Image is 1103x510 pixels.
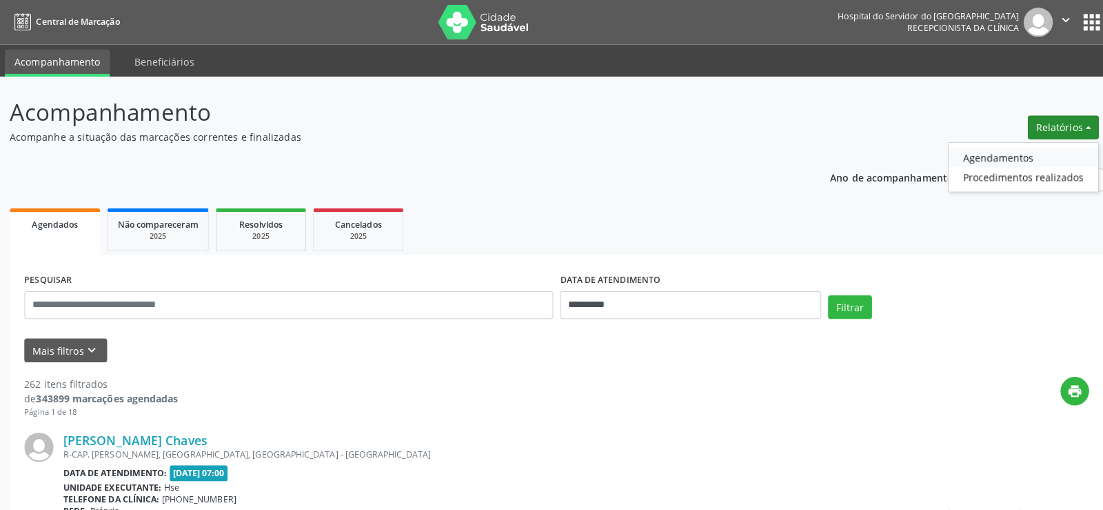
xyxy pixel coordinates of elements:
[224,229,293,239] div: 2025
[32,217,77,228] span: Agendados
[117,217,196,228] span: Não compareceram
[899,22,1009,34] span: Recepcionista da clínica
[24,373,176,388] div: 262 itens filtrados
[940,146,1088,166] a: Agendamentos
[123,49,202,73] a: Beneficiários
[63,477,160,489] b: Unidade executante:
[332,217,378,228] span: Cancelados
[63,429,205,444] a: [PERSON_NAME] Chaves
[1018,115,1089,138] button: Relatórios
[321,229,389,239] div: 2025
[24,402,176,414] div: Página 1 de 18
[10,128,768,143] p: Acompanhe a situação das marcações correntes e finalizadas
[5,49,109,76] a: Acompanhamento
[237,217,280,228] span: Resolvidos
[1049,12,1064,28] i: 
[555,267,654,288] label: DATA DE ATENDIMENTO
[63,463,165,475] b: Data de atendimento:
[822,167,944,184] p: Ano de acompanhamento
[24,335,106,360] button: Mais filtroskeyboard_arrow_down
[163,477,178,489] span: Hse
[168,461,226,477] span: [DATE] 07:00
[1043,8,1069,37] button: 
[24,429,53,458] img: img
[939,141,1089,190] ul: Relatórios
[1051,373,1079,402] button: print
[63,444,872,456] div: R-CAP. [PERSON_NAME], [GEOGRAPHIC_DATA], [GEOGRAPHIC_DATA] - [GEOGRAPHIC_DATA]
[1058,380,1073,395] i: print
[83,340,99,355] i: keyboard_arrow_down
[36,16,119,28] span: Central de Marcação
[161,489,234,500] span: [PHONE_NUMBER]
[117,229,196,239] div: 2025
[63,489,158,500] b: Telefone da clínica:
[820,293,864,316] button: Filtrar
[830,10,1009,22] div: Hospital do Servidor do [GEOGRAPHIC_DATA]
[1014,8,1043,37] img: img
[10,10,119,33] a: Central de Marcação
[36,389,176,402] strong: 343899 marcações agendadas
[1069,10,1093,35] button: apps
[10,94,768,128] p: Acompanhamento
[24,388,176,402] div: de
[24,267,71,288] label: PESQUISAR
[940,166,1088,185] a: Procedimentos realizados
